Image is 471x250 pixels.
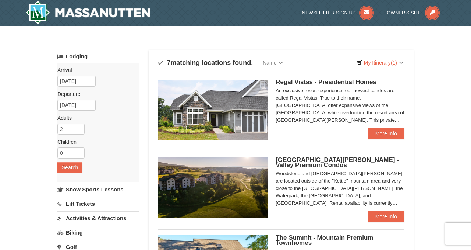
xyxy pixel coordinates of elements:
[57,162,82,173] button: Search
[276,170,404,207] div: Woodstone and [GEOGRAPHIC_DATA][PERSON_NAME] are located outside of the "Kettle" mountain area an...
[57,226,139,239] a: Biking
[302,10,356,15] span: Newsletter Sign Up
[257,55,288,70] a: Name
[57,66,134,74] label: Arrival
[57,211,139,225] a: Activities & Attractions
[26,1,150,24] a: Massanutten Resort
[57,138,134,146] label: Children
[276,79,376,86] span: Regal Vistas - Presidential Homes
[57,183,139,196] a: Snow Sports Lessons
[26,1,150,24] img: Massanutten Resort Logo
[352,57,408,68] a: My Itinerary(1)
[368,128,404,139] a: More Info
[276,156,399,169] span: [GEOGRAPHIC_DATA][PERSON_NAME] - Valley Premium Condos
[57,90,134,98] label: Departure
[57,114,134,122] label: Adults
[387,10,440,15] a: Owner's Site
[167,59,170,66] span: 7
[57,197,139,211] a: Lift Tickets
[57,50,139,63] a: Lodging
[368,211,404,222] a: More Info
[302,10,374,15] a: Newsletter Sign Up
[158,80,268,140] img: 19218991-1-902409a9.jpg
[276,87,404,124] div: An exclusive resort experience, our newest condos are called Regal Vistas. True to their name, [G...
[158,157,268,218] img: 19219041-4-ec11c166.jpg
[391,60,397,66] span: (1)
[276,234,373,246] span: The Summit - Mountain Premium Townhomes
[387,10,422,15] span: Owner's Site
[158,59,253,66] h4: matching locations found.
